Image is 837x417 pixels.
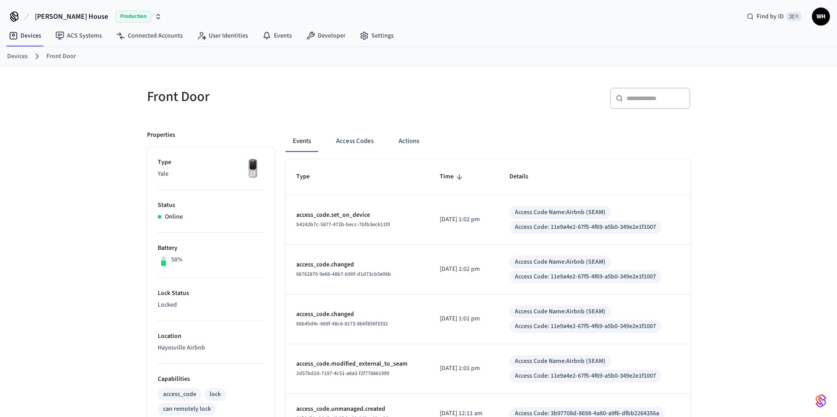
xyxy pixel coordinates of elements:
span: WH [813,8,829,25]
a: Front Door [46,52,76,61]
a: ACS Systems [48,28,109,44]
p: Type [158,158,264,167]
p: [DATE] 1:01 pm [440,314,488,324]
a: User Identities [190,28,255,44]
p: Online [165,212,183,222]
p: Battery [158,244,264,253]
p: [DATE] 1:01 pm [440,364,488,373]
p: 58% [171,255,183,265]
span: Find by ID [757,12,784,21]
p: Lock Status [158,289,264,298]
p: access_code.changed [296,260,419,270]
div: Access Code: 11e9a4e2-67f5-4f69-a5b0-349e2e1f1007 [515,322,656,331]
p: [DATE] 1:02 pm [440,215,488,224]
a: Connected Accounts [109,28,190,44]
button: Access Codes [329,131,381,152]
a: Devices [2,28,48,44]
div: Access Code Name: Airbnb (SEAM) [515,257,606,267]
span: Time [440,170,465,184]
p: Yale [158,169,264,179]
p: Properties [147,131,175,140]
div: Find by ID⌘ K [740,8,808,25]
a: Events [255,28,299,44]
span: Details [509,170,540,184]
p: Hayesville Airbnb [158,343,264,353]
a: Devices [7,52,28,61]
button: Actions [391,131,426,152]
div: lock [210,390,221,399]
p: [DATE] 1:02 pm [440,265,488,274]
div: Access Code: 11e9a4e2-67f5-4f69-a5b0-349e2e1f1007 [515,223,656,232]
p: access_code.changed [296,310,419,319]
span: 66762870-9e66-48b7-b90f-d1d73cb5e06b [296,270,391,278]
button: Events [286,131,318,152]
button: WH [812,8,830,25]
div: access_code [163,390,196,399]
span: [PERSON_NAME] House [35,11,108,22]
p: access_code.unmanaged.created [296,404,419,414]
a: Settings [353,28,401,44]
span: b4242b7c-5877-472b-becc-7bfb3ec611f0 [296,221,390,228]
p: access_code.set_on_device [296,211,419,220]
div: Access Code Name: Airbnb (SEAM) [515,208,606,217]
span: 66b45d4c-669f-48c6-8173-8b6f856f3332 [296,320,388,328]
a: Developer [299,28,353,44]
span: ⌘ K [787,12,801,21]
div: Access Code Name: Airbnb (SEAM) [515,357,606,366]
span: 2d57bd2d-7197-4c51-a8a3-f2f778861999 [296,370,389,377]
p: Location [158,332,264,341]
p: Locked [158,300,264,310]
div: Access Code: 11e9a4e2-67f5-4f69-a5b0-349e2e1f1007 [515,371,656,381]
p: Capabilities [158,375,264,384]
h5: Front Door [147,88,413,106]
div: can remotely lock [163,404,211,414]
span: Production [115,11,151,22]
div: Access Code: 11e9a4e2-67f5-4f69-a5b0-349e2e1f1007 [515,272,656,282]
span: Type [296,170,321,184]
div: Access Code Name: Airbnb (SEAM) [515,307,606,316]
p: access_code.modified_external_to_seam [296,359,419,369]
img: SeamLogoGradient.69752ec5.svg [816,394,826,408]
div: ant example [286,131,690,152]
p: Status [158,201,264,210]
img: Yale Assure Touchscreen Wifi Smart Lock, Satin Nickel, Front [242,158,264,180]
